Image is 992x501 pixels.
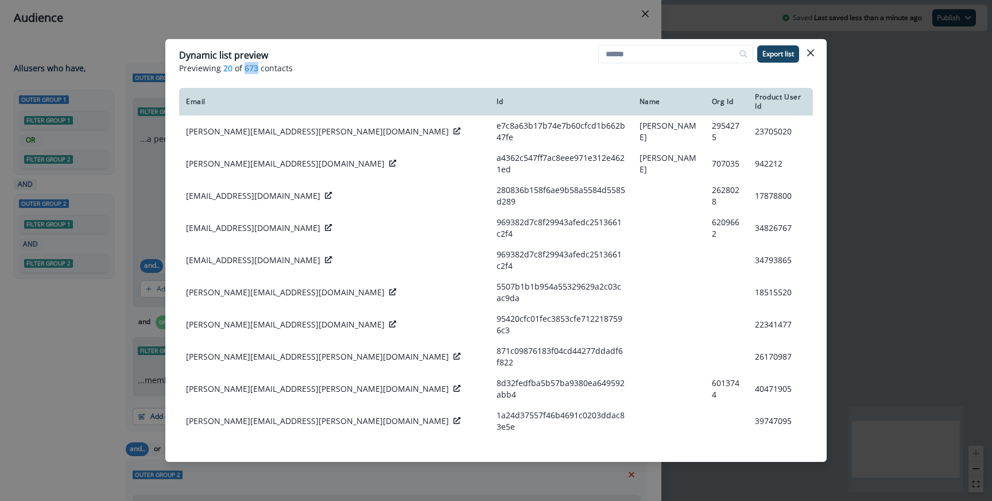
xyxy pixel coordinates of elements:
td: 5507b1b1b954a55329629a2c03cac9da [490,276,633,309]
div: Name [640,97,698,106]
td: 22341477 [748,309,813,341]
td: [PERSON_NAME] [633,115,705,148]
span: 673 [245,62,258,74]
span: 20 [223,62,232,74]
button: Close [801,44,820,62]
td: 8d32fedfba5b57ba9380ea649592abb4 [490,373,633,405]
p: [PERSON_NAME][EMAIL_ADDRESS][PERSON_NAME][DOMAIN_NAME] [186,383,449,395]
p: Dynamic list preview [179,48,268,62]
td: 6209662 [705,212,749,244]
td: [PERSON_NAME] [633,148,705,180]
p: [PERSON_NAME][EMAIL_ADDRESS][PERSON_NAME][DOMAIN_NAME] [186,415,449,427]
button: Export list [757,45,799,63]
td: 39747095 [748,405,813,437]
td: 2954275 [705,115,749,148]
p: [PERSON_NAME][EMAIL_ADDRESS][PERSON_NAME][DOMAIN_NAME] [186,351,449,363]
td: e7c8a63b17b74e7b60cfcd1b662b47fe [490,115,633,148]
td: 17878800 [748,180,813,212]
td: 942212 [748,148,813,180]
p: Export list [762,50,794,58]
td: 6013744 [705,373,749,405]
div: Org Id [712,97,742,106]
p: [PERSON_NAME][EMAIL_ADDRESS][DOMAIN_NAME] [186,287,385,298]
td: 95420cfc01fec3853cfe7122187596c3 [490,309,633,341]
td: 969382d7c8f29943afedc2513661c2f4 [490,244,633,276]
td: f3ea2a3b6087b968bc1ea937662c1940 [490,437,633,469]
p: [PERSON_NAME][EMAIL_ADDRESS][DOMAIN_NAME] [186,158,385,169]
td: 38702203 [748,437,813,469]
td: 280836b158f6ae9b58a5584d5585d289 [490,180,633,212]
td: 40471905 [748,373,813,405]
td: 26170987 [748,341,813,373]
p: Previewing of contacts [179,62,813,74]
p: [EMAIL_ADDRESS][DOMAIN_NAME] [186,255,320,266]
td: 23705020 [748,115,813,148]
p: [EMAIL_ADDRESS][DOMAIN_NAME] [186,222,320,234]
div: Id [497,97,626,106]
td: a4362c547ff7ac8eee971e312e4621ed [490,148,633,180]
td: 707035 [705,148,749,180]
td: 34826767 [748,212,813,244]
td: 969382d7c8f29943afedc2513661c2f4 [490,212,633,244]
td: 871c09876183f04cd44277ddadf6f822 [490,341,633,373]
div: Email [186,97,483,106]
td: 2628028 [705,180,749,212]
p: [PERSON_NAME][EMAIL_ADDRESS][PERSON_NAME][DOMAIN_NAME] [186,126,449,137]
td: 1a24d37557f46b4691c0203ddac83e5e [490,405,633,437]
p: [PERSON_NAME][EMAIL_ADDRESS][DOMAIN_NAME] [186,319,385,330]
td: 34793865 [748,244,813,276]
td: 18515520 [748,276,813,309]
p: [EMAIL_ADDRESS][DOMAIN_NAME] [186,190,320,202]
div: Product User Id [755,93,806,111]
